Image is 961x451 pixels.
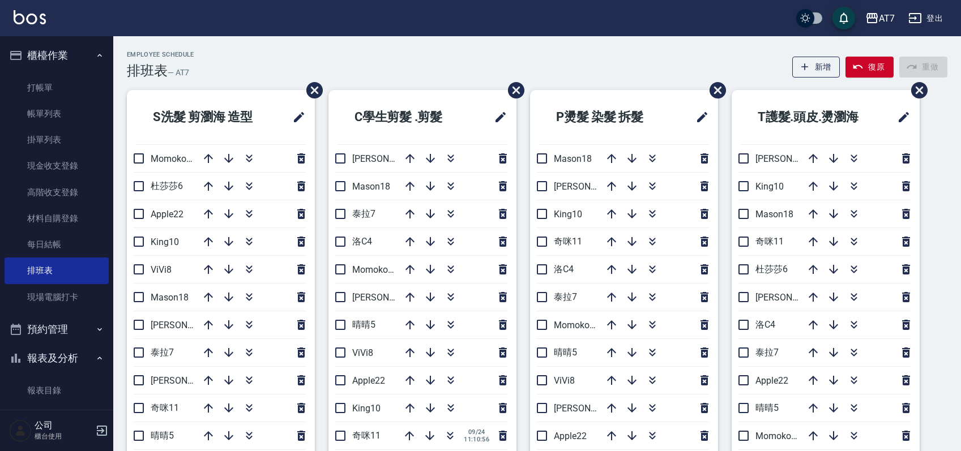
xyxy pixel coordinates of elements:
[689,104,709,131] span: 修改班表的標題
[151,402,179,413] span: 奇咪11
[554,236,582,247] span: 奇咪11
[755,264,788,274] span: 杜莎莎6
[5,101,109,127] a: 帳單列表
[352,430,381,441] span: 奇咪11
[554,153,592,164] span: Mason18
[861,7,899,30] button: AT7
[499,74,526,107] span: 刪除班表
[35,431,92,441] p: 櫃台使用
[879,11,895,25] div: AT7
[554,347,577,358] span: 晴晴5
[151,430,174,441] span: 晴晴5
[554,209,582,220] span: King10
[755,431,801,441] span: Momoko12
[151,292,189,303] span: Mason18
[755,153,828,164] span: [PERSON_NAME]2
[168,67,189,79] h6: — AT7
[903,74,929,107] span: 刪除班表
[352,264,398,275] span: Momoko12
[554,181,627,192] span: [PERSON_NAME]9
[904,8,947,29] button: 登出
[352,181,390,192] span: Mason18
[5,231,109,257] a: 每日結帳
[554,431,587,441] span: Apple22
[5,153,109,179] a: 現金收支登錄
[151,153,197,164] span: Momoko12
[151,320,224,330] span: [PERSON_NAME]9
[701,74,728,107] span: 刪除班表
[755,402,779,413] span: 晴晴5
[352,236,372,247] span: 洛C4
[5,205,109,231] a: 材料自購登錄
[35,420,92,431] h5: 公司
[554,320,600,330] span: Momoko12
[5,257,109,284] a: 排班表
[9,419,32,442] img: Person
[487,104,507,131] span: 修改班表的標題
[352,208,375,219] span: 泰拉7
[285,104,306,131] span: 修改班表的標題
[5,179,109,205] a: 高階收支登錄
[151,264,172,275] span: ViVi8
[5,75,109,101] a: 打帳單
[755,181,784,192] span: King10
[5,377,109,403] a: 報表目錄
[792,57,840,78] button: 新增
[464,428,489,436] span: 09/24
[755,375,788,386] span: Apple22
[352,375,385,386] span: Apple22
[352,153,425,164] span: [PERSON_NAME]9
[151,237,179,247] span: King10
[539,97,674,138] h2: P燙髮 染髮 拆髮
[755,236,784,247] span: 奇咪11
[352,319,375,330] span: 晴晴5
[5,343,109,373] button: 報表及分析
[554,291,577,302] span: 泰拉7
[151,209,183,220] span: Apple22
[338,97,473,138] h2: C學生剪髮 .剪髮
[352,292,425,303] span: [PERSON_NAME]2
[127,63,168,79] h3: 排班表
[298,74,324,107] span: 刪除班表
[755,347,779,358] span: 泰拉7
[755,319,775,330] span: 洛C4
[755,292,828,303] span: [PERSON_NAME]9
[5,127,109,153] a: 掛單列表
[845,57,894,78] button: 復原
[352,403,381,414] span: King10
[352,347,373,358] span: ViVi8
[554,264,574,274] span: 洛C4
[151,181,183,191] span: 杜莎莎6
[5,284,109,310] a: 現場電腦打卡
[5,41,109,70] button: 櫃檯作業
[890,104,911,131] span: 修改班表的標題
[151,375,224,386] span: [PERSON_NAME]2
[741,97,882,138] h2: T護髮.頭皮.燙瀏海
[151,347,174,358] span: 泰拉7
[464,436,489,443] span: 11:10:56
[5,403,109,429] a: 店家日報表
[5,315,109,344] button: 預約管理
[127,51,194,58] h2: Employee Schedule
[14,10,46,24] img: Logo
[755,209,793,220] span: Mason18
[136,97,277,138] h2: S洗髮 剪瀏海 造型
[554,375,575,386] span: ViVi8
[554,403,627,414] span: [PERSON_NAME]2
[832,7,855,29] button: save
